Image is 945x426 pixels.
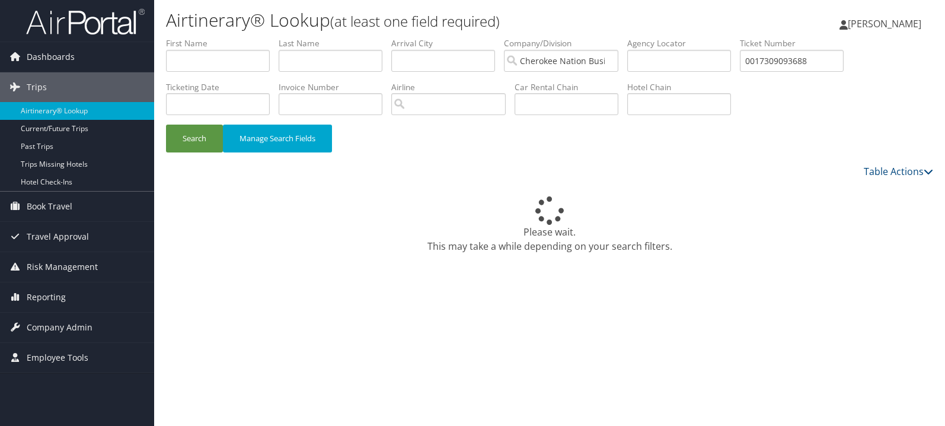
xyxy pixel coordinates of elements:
span: Dashboards [27,42,75,72]
small: (at least one field required) [330,11,500,31]
label: Last Name [279,37,391,49]
div: Please wait. This may take a while depending on your search filters. [166,196,933,253]
span: Travel Approval [27,222,89,252]
span: Book Travel [27,192,72,221]
label: Agency Locator [627,37,740,49]
label: Hotel Chain [627,81,740,93]
a: Table Actions [864,165,933,178]
label: Arrival City [391,37,504,49]
h1: Airtinerary® Lookup [166,8,678,33]
span: Reporting [27,282,66,312]
label: First Name [166,37,279,49]
label: Ticketing Date [166,81,279,93]
img: airportal-logo.png [26,8,145,36]
span: Company Admin [27,313,92,342]
span: Risk Management [27,252,98,282]
label: Car Rental Chain [515,81,627,93]
label: Invoice Number [279,81,391,93]
a: [PERSON_NAME] [839,6,933,42]
label: Company/Division [504,37,627,49]
button: Manage Search Fields [223,125,332,152]
button: Search [166,125,223,152]
span: Employee Tools [27,343,88,373]
span: [PERSON_NAME] [848,17,921,30]
span: Trips [27,72,47,102]
label: Airline [391,81,515,93]
label: Ticket Number [740,37,853,49]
